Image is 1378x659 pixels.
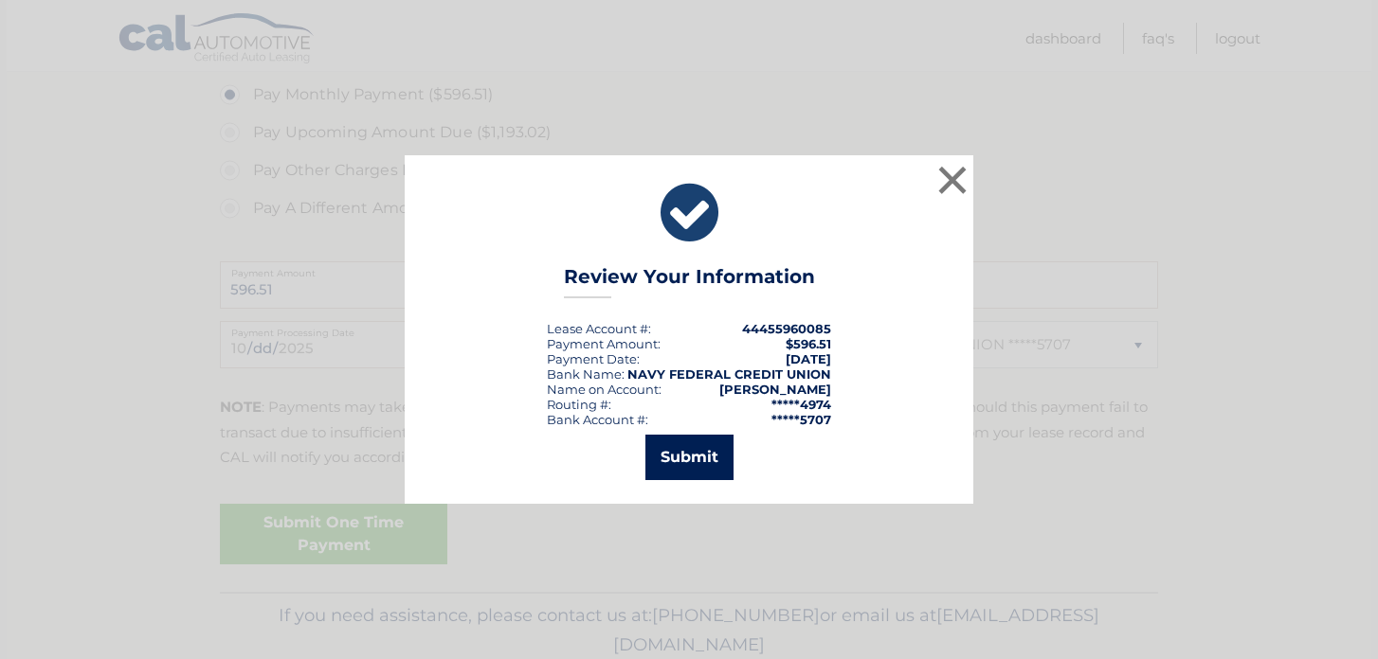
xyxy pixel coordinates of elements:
div: Bank Name: [547,366,625,382]
div: Routing #: [547,397,611,412]
button: × [934,161,971,199]
span: [DATE] [786,351,831,366]
div: Payment Amount: [547,336,661,351]
div: Bank Account #: [547,412,648,427]
h3: Review Your Information [564,265,815,298]
div: : [547,351,640,366]
div: Lease Account #: [547,321,651,336]
span: Payment Date [547,351,637,366]
strong: 44455960085 [742,321,831,336]
span: $596.51 [786,336,831,351]
button: Submit [645,435,734,480]
div: Name on Account: [547,382,662,397]
strong: NAVY FEDERAL CREDIT UNION [627,366,831,382]
strong: [PERSON_NAME] [719,382,831,397]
